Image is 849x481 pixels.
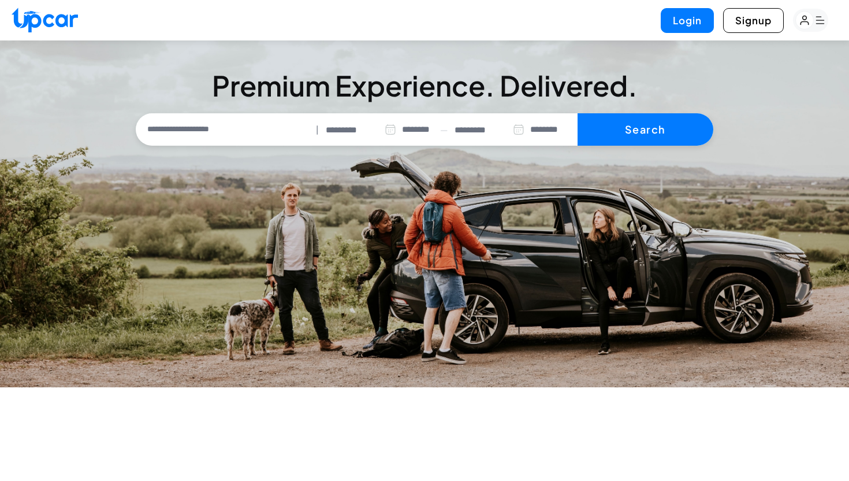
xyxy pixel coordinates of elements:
[723,8,784,33] button: Signup
[12,8,78,32] img: Upcar Logo
[661,8,714,33] button: Login
[578,113,713,146] button: Search
[440,123,448,136] span: —
[316,123,319,136] span: |
[136,72,713,99] h3: Premium Experience. Delivered.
